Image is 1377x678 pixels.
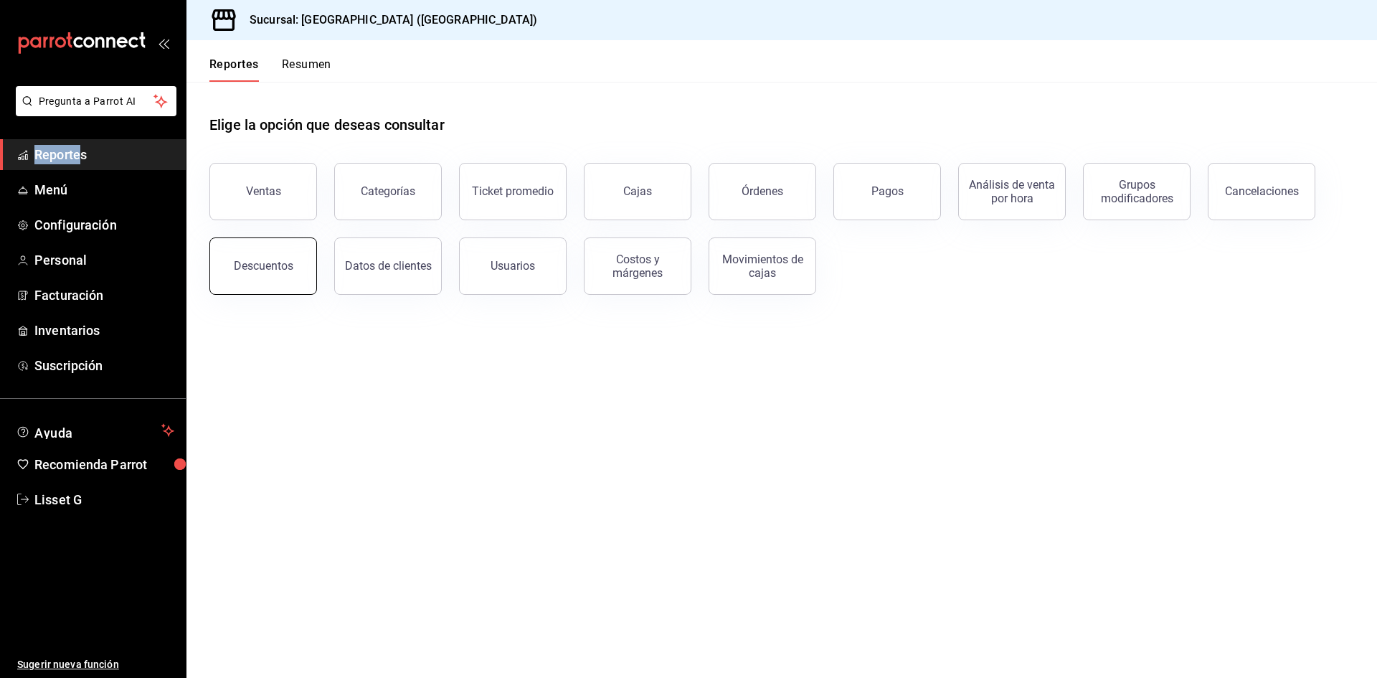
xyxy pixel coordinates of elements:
[34,145,174,164] span: Reportes
[34,215,174,235] span: Configuración
[459,163,567,220] button: Ticket promedio
[282,57,331,82] button: Resumen
[16,86,176,116] button: Pregunta a Parrot AI
[334,237,442,295] button: Datos de clientes
[34,250,174,270] span: Personal
[34,422,156,439] span: Ayuda
[345,259,432,273] div: Datos de clientes
[472,184,554,198] div: Ticket promedio
[718,253,807,280] div: Movimientos de cajas
[34,455,174,474] span: Recomienda Parrot
[871,184,904,198] div: Pagos
[209,114,445,136] h1: Elige la opción que deseas consultar
[334,163,442,220] button: Categorías
[593,253,682,280] div: Costos y márgenes
[584,163,691,220] a: Cajas
[209,57,259,82] button: Reportes
[1083,163,1191,220] button: Grupos modificadores
[209,57,331,82] div: navigation tabs
[1225,184,1299,198] div: Cancelaciones
[209,163,317,220] button: Ventas
[34,180,174,199] span: Menú
[34,286,174,305] span: Facturación
[584,237,691,295] button: Costos y márgenes
[958,163,1066,220] button: Análisis de venta por hora
[246,184,281,198] div: Ventas
[623,183,653,200] div: Cajas
[158,37,169,49] button: open_drawer_menu
[10,104,176,119] a: Pregunta a Parrot AI
[709,163,816,220] button: Órdenes
[833,163,941,220] button: Pagos
[459,237,567,295] button: Usuarios
[1208,163,1315,220] button: Cancelaciones
[34,321,174,340] span: Inventarios
[491,259,535,273] div: Usuarios
[709,237,816,295] button: Movimientos de cajas
[17,657,174,672] span: Sugerir nueva función
[209,237,317,295] button: Descuentos
[361,184,415,198] div: Categorías
[34,490,174,509] span: Lisset G
[234,259,293,273] div: Descuentos
[39,94,154,109] span: Pregunta a Parrot AI
[238,11,537,29] h3: Sucursal: [GEOGRAPHIC_DATA] ([GEOGRAPHIC_DATA])
[742,184,783,198] div: Órdenes
[1092,178,1181,205] div: Grupos modificadores
[34,356,174,375] span: Suscripción
[967,178,1056,205] div: Análisis de venta por hora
